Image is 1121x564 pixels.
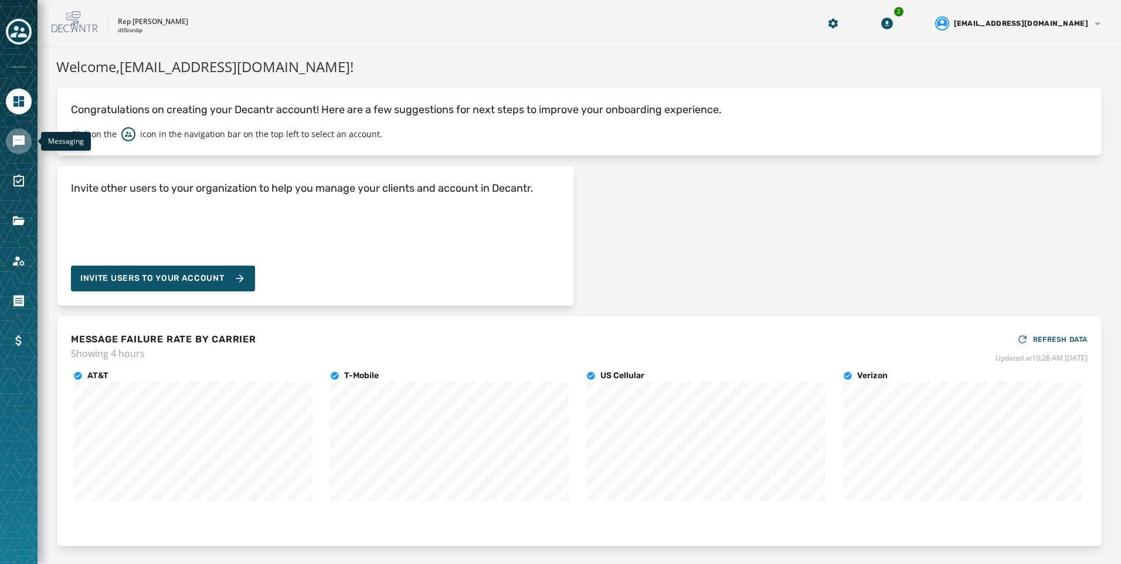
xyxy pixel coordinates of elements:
button: Toggle account select drawer [6,19,32,45]
p: Congratulations on creating your Decantr account! Here are a few suggestions for next steps to im... [71,101,1088,118]
span: REFRESH DATA [1033,335,1088,344]
a: Navigate to Surveys [6,168,32,194]
button: Manage global settings [823,13,844,34]
h4: Verizon [857,370,888,382]
p: icon in the navigation bar on the top left to select an account. [140,128,382,140]
button: REFRESH DATA [1017,330,1088,349]
h4: T-Mobile [344,370,379,382]
h4: US Cellular [600,370,644,382]
button: Download Menu [877,13,898,34]
h1: Welcome, [EMAIL_ADDRESS][DOMAIN_NAME] ! [56,56,1102,77]
h4: Invite other users to your organization to help you manage your clients and account in Decantr. [71,180,534,196]
h4: AT&T [87,370,108,382]
a: Navigate to Files [6,208,32,234]
a: Navigate to Orders [6,288,32,314]
button: User settings [930,12,1107,35]
span: Showing 4 hours [71,346,256,361]
a: Navigate to Billing [6,328,32,354]
a: Navigate to Messaging [6,128,32,154]
p: Rep [PERSON_NAME] [118,17,188,26]
div: Messaging [41,132,91,151]
a: Navigate to Account [6,248,32,274]
span: Invite Users to your account [80,273,225,284]
span: [EMAIL_ADDRESS][DOMAIN_NAME] [954,19,1088,28]
span: Updated at 10:28 AM [DATE] [996,354,1088,363]
div: 2 [893,6,905,18]
h4: MESSAGE FAILURE RATE BY CARRIER [71,332,256,346]
p: dt5isn6p [118,26,142,35]
button: Invite Users to your account [71,266,255,291]
p: Click on the [71,128,117,140]
a: Navigate to Home [6,89,32,114]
